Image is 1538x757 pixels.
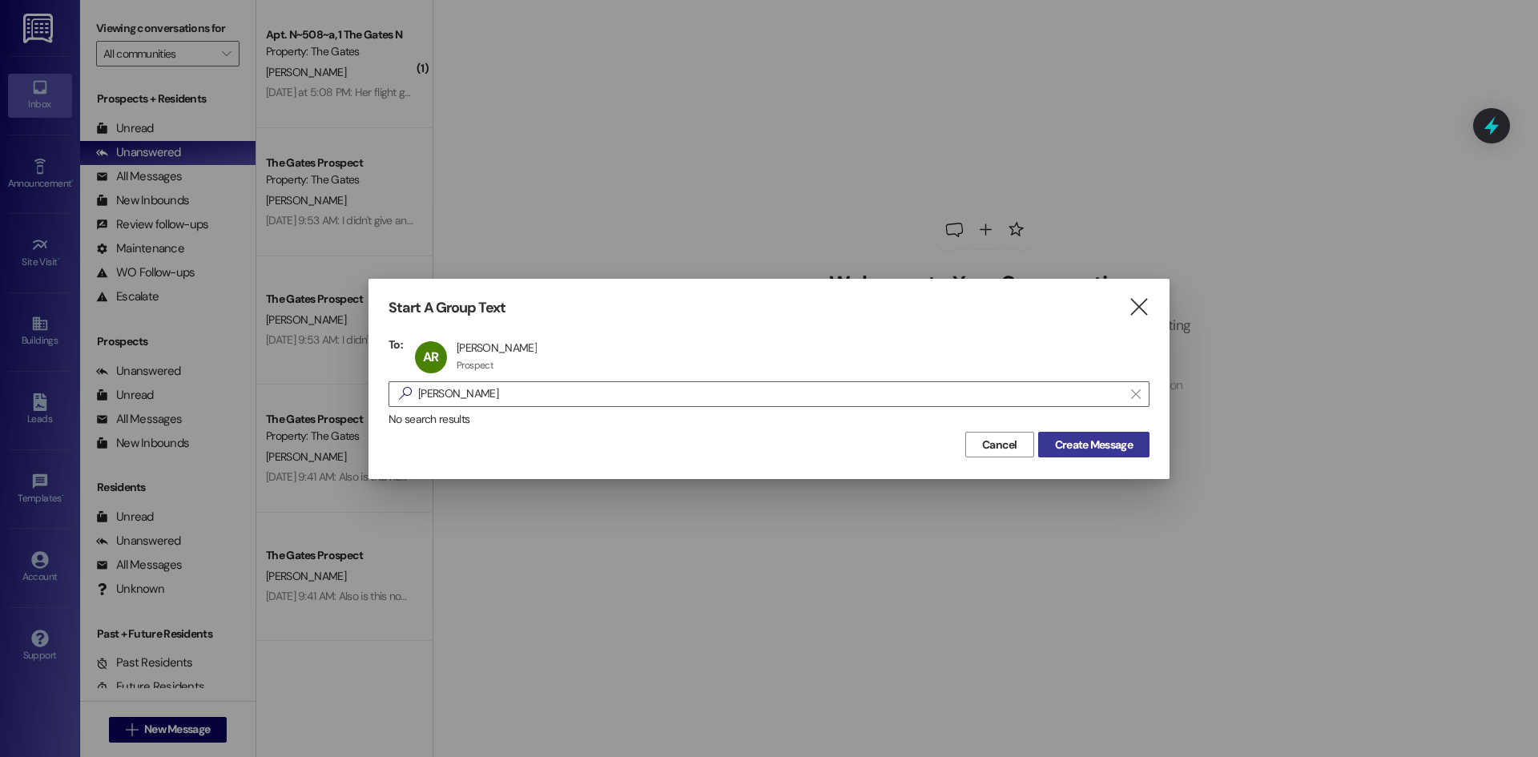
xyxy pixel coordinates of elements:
div: [PERSON_NAME] [457,340,537,355]
button: Create Message [1038,432,1149,457]
i:  [1128,299,1149,316]
i:  [1131,388,1140,401]
input: Search for any contact or apartment [418,383,1123,405]
div: No search results [389,411,1149,428]
h3: To: [389,337,403,352]
span: Create Message [1055,437,1133,453]
div: Prospect [457,359,493,372]
button: Clear text [1123,382,1149,406]
span: Cancel [982,437,1017,453]
button: Cancel [965,432,1034,457]
span: AR [423,348,438,365]
h3: Start A Group Text [389,299,505,317]
i:  [393,385,418,402]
